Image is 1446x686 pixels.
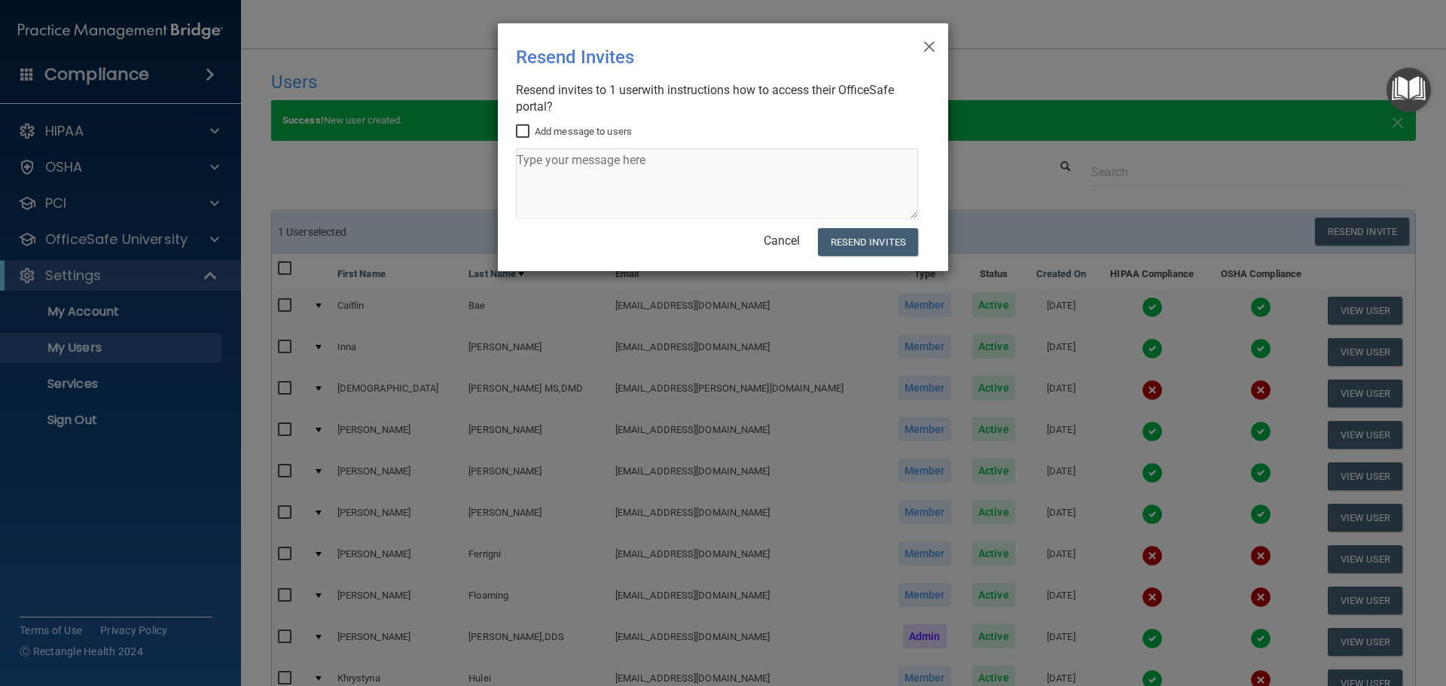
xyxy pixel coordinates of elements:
div: Resend invites to 1 user with instructions how to access their OfficeSafe portal? [516,82,918,115]
input: Add message to users [516,126,533,138]
button: Open Resource Center [1387,68,1431,112]
div: Resend Invites [516,35,868,79]
button: Resend Invites [818,228,918,256]
iframe: Drift Widget Chat Controller [1185,579,1428,639]
a: Cancel [764,233,800,248]
span: × [923,29,936,59]
label: Add message to users [516,123,632,141]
